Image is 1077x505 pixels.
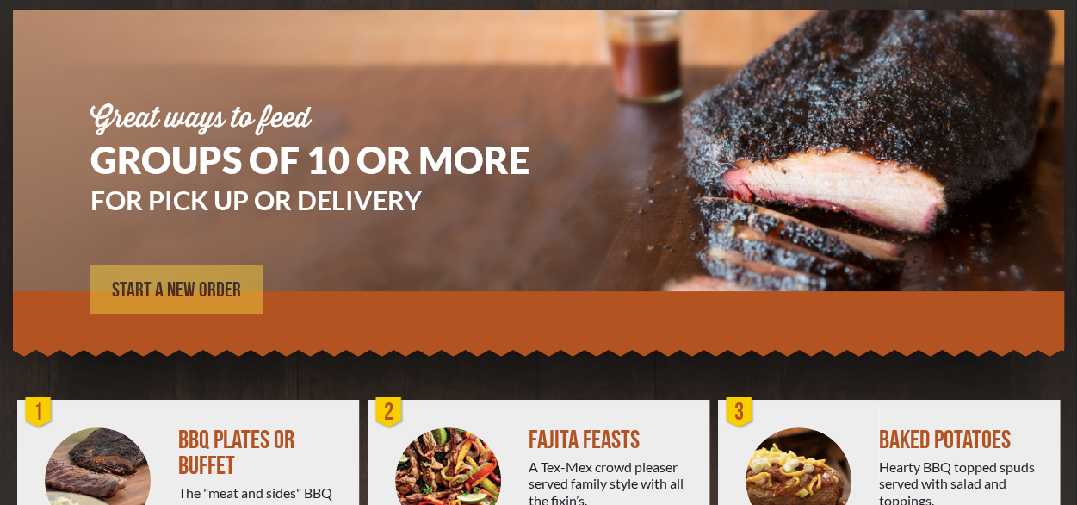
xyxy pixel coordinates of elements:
div: 2 [372,396,406,430]
h1: GROUPS OF 10 OR MORE [90,141,556,178]
div: 1 [22,396,56,430]
div: 3 [722,396,757,430]
a: START A NEW ORDER [90,265,263,314]
div: BBQ PLATES OR BUFFET [178,427,345,479]
div: BAKED POTATOES [879,427,1046,453]
span: START A NEW ORDER [112,280,241,301]
div: FAJITA FEASTS [529,427,696,453]
h3: FOR PICK UP OR DELIVERY [90,187,556,213]
div: Great ways to feed [90,105,556,133]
